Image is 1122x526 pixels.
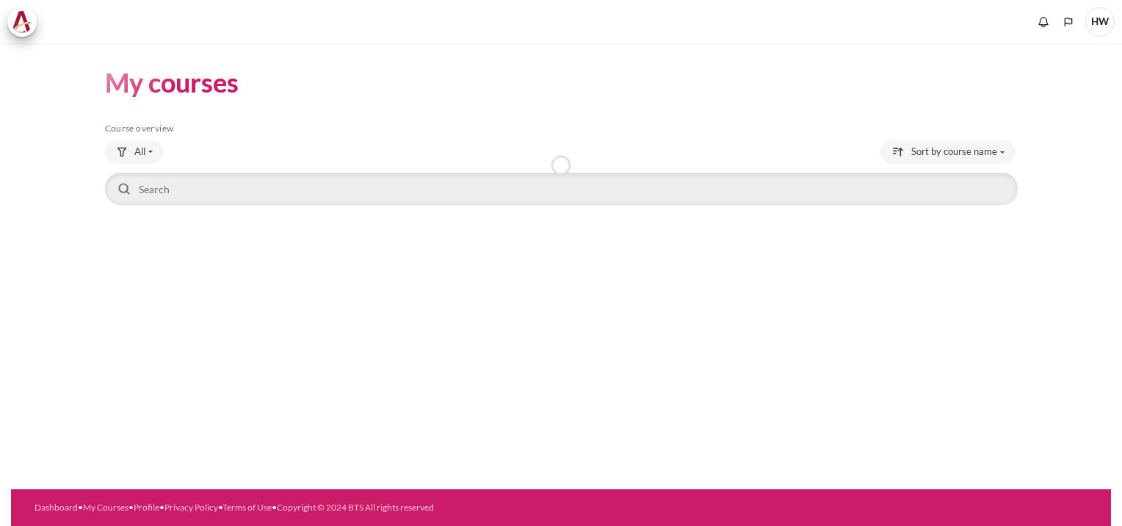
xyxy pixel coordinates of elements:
[83,502,129,513] a: My Courses
[11,43,1111,230] section: Content
[1085,7,1115,37] a: User menu
[222,502,272,513] a: Terms of Use
[1032,11,1054,33] div: Show notification window with no new notifications
[105,65,239,100] h1: My courses
[911,145,997,159] span: Sort by course name
[35,502,78,513] a: Dashboard
[12,11,32,33] img: Architeck
[134,502,159,513] a: Profile
[1085,7,1115,37] span: HW
[105,140,1018,208] div: Course overview controls
[105,123,1018,134] h5: Course overview
[880,140,1015,164] button: Sorting drop-down menu
[35,501,620,514] div: • • • • •
[164,502,218,513] a: Privacy Policy
[1057,11,1079,33] button: Languages
[277,502,434,513] a: Copyright © 2024 BTS All rights reserved
[105,140,163,164] button: Grouping drop-down menu
[134,145,145,159] span: All
[7,7,44,37] a: Architeck Architeck
[105,173,1018,205] input: Search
